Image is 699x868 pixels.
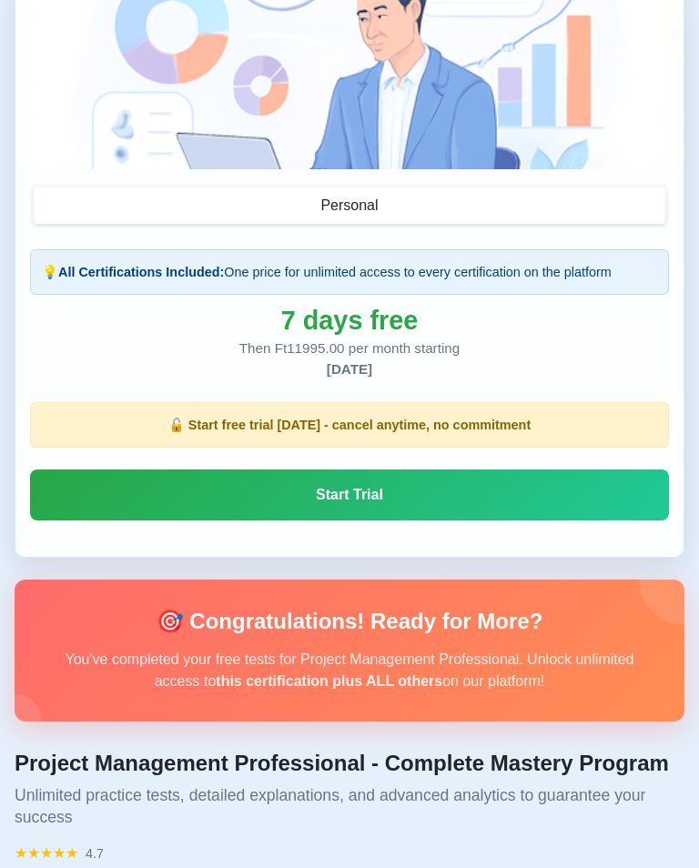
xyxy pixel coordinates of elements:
[58,265,224,279] strong: All Certifications Included:
[86,843,104,864] span: 4.7
[34,187,665,224] button: Personal
[42,414,657,436] p: 🔓 Start free trial [DATE] - cancel anytime, no commitment
[327,361,372,377] span: [DATE]
[44,649,655,692] p: You've completed your free tests for Project Management Professional. Unlock unlimited access to ...
[44,609,655,635] h2: 🎯 Congratulations! Ready for More?
[15,843,78,864] span: ★★★★★
[216,673,442,689] strong: this certification plus ALL others
[30,469,669,520] a: Start Trial
[30,338,669,380] div: Then Ft11995.00 per month starting
[30,309,669,331] div: 7 days free
[15,784,684,828] p: Unlimited practice tests, detailed explanations, and advanced analytics to guarantee your success
[30,249,669,295] div: 💡 One price for unlimited access to every certification on the platform
[15,751,684,777] h1: Project Management Professional - Complete Mastery Program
